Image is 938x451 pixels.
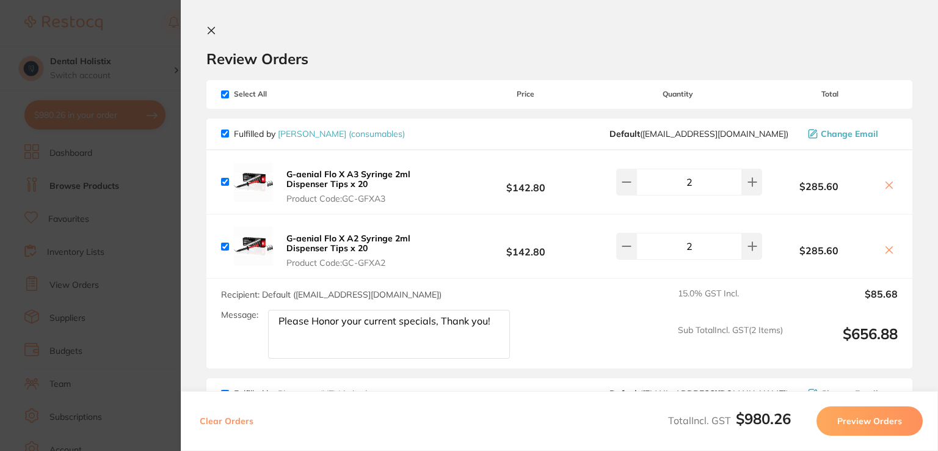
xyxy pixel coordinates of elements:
[678,288,783,315] span: 15.0 % GST Incl.
[804,128,898,139] button: Change Email
[736,409,791,428] b: $980.26
[283,169,458,204] button: G-aenial Flo X A3 Syringe 2ml Dispenser Tips x 20 Product Code:GC-GFXA3
[278,128,405,139] a: [PERSON_NAME] (consumables)
[206,50,912,68] h2: Review Orders
[234,163,273,202] img: Ymh1NDE3aw
[234,389,367,398] p: Fulfilled by
[196,406,257,436] button: Clear Orders
[268,310,510,359] textarea: Please Honor your current specials, Thank you!
[821,389,878,398] span: Change Email
[234,129,405,139] p: Fulfilled by
[609,128,640,139] b: Default
[609,388,640,399] b: Default
[286,258,454,268] span: Product Code: GC-GFXA2
[593,90,762,98] span: Quantity
[221,289,442,300] span: Recipient: Default ( [EMAIL_ADDRESS][DOMAIN_NAME] )
[283,233,458,268] button: G-aenial Flo X A2 Syringe 2ml Dispenser Tips x 20 Product Code:GC-GFXA2
[234,227,273,266] img: ZTNicjJ5Mg
[668,414,791,427] span: Total Incl. GST
[458,235,594,258] b: $142.80
[609,389,788,398] span: orders@pharmacodental.co.nz
[793,288,898,315] output: $85.68
[609,129,788,139] span: info@henryschein.co.nz
[678,325,783,359] span: Sub Total Incl. GST ( 2 Items)
[458,170,594,193] b: $142.80
[286,194,454,204] span: Product Code: GC-GFXA3
[278,388,367,399] a: Pharmaco (NZ) Limited
[286,233,410,254] b: G-aenial Flo X A2 Syringe 2ml Dispenser Tips x 20
[221,90,343,98] span: Select All
[221,310,258,320] label: Message:
[804,388,898,399] button: Change Email
[821,129,878,139] span: Change Email
[762,245,876,256] b: $285.60
[458,90,594,98] span: Price
[793,325,898,359] output: $656.88
[762,90,898,98] span: Total
[286,169,410,189] b: G-aenial Flo X A3 Syringe 2ml Dispenser Tips x 20
[816,406,923,436] button: Preview Orders
[762,181,876,192] b: $285.60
